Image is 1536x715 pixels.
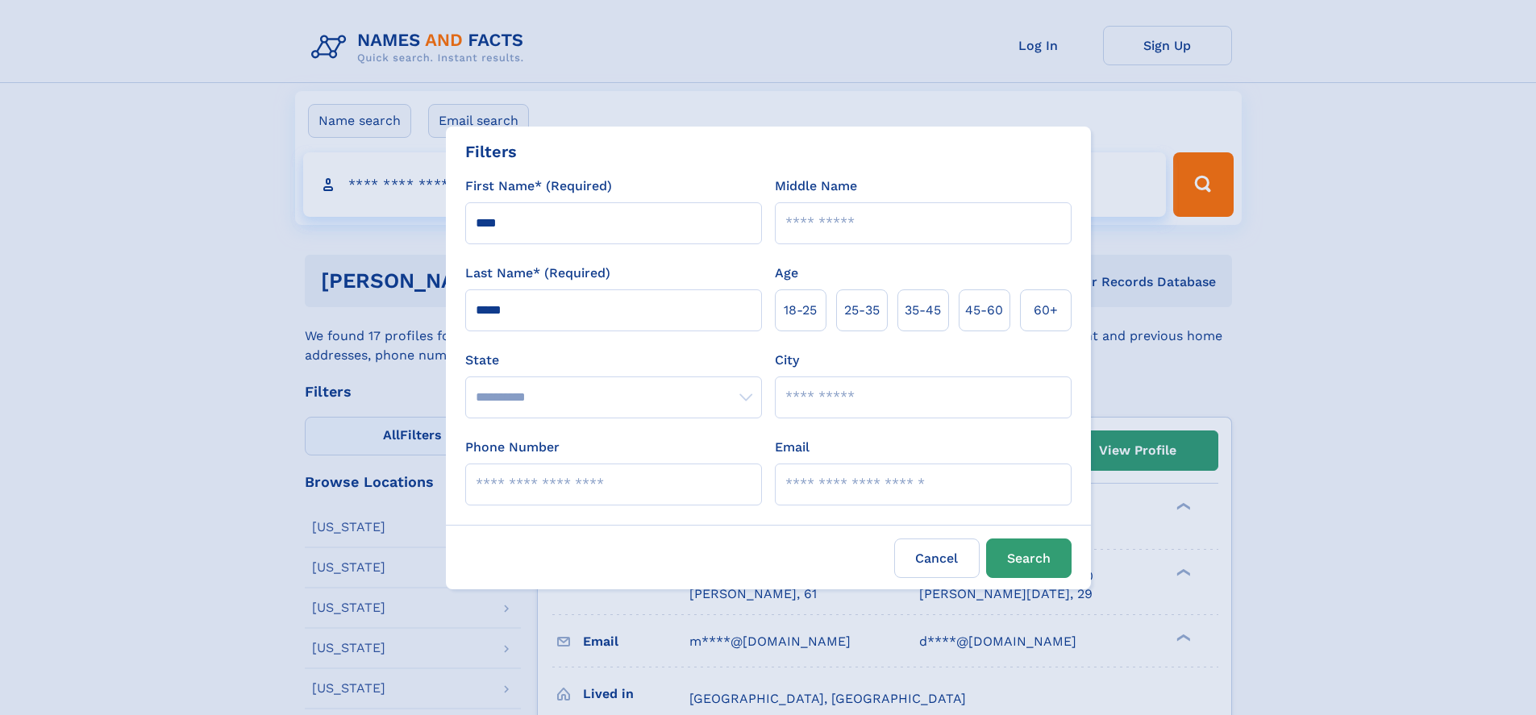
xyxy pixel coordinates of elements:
[775,438,810,457] label: Email
[465,264,610,283] label: Last Name* (Required)
[986,538,1072,578] button: Search
[465,438,560,457] label: Phone Number
[905,301,941,320] span: 35‑45
[1034,301,1058,320] span: 60+
[775,177,857,196] label: Middle Name
[775,351,799,370] label: City
[894,538,980,578] label: Cancel
[784,301,817,320] span: 18‑25
[844,301,880,320] span: 25‑35
[965,301,1003,320] span: 45‑60
[775,264,798,283] label: Age
[465,351,762,370] label: State
[465,177,612,196] label: First Name* (Required)
[465,139,517,164] div: Filters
